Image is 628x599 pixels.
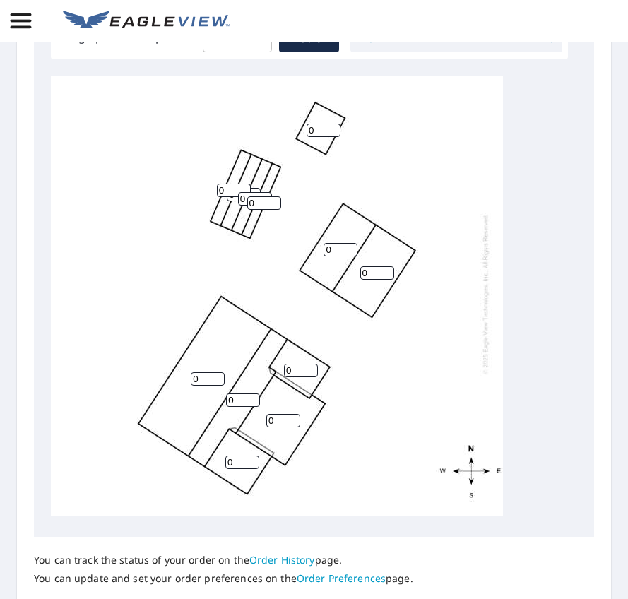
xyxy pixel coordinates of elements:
a: Order Preferences [297,571,386,585]
a: Order History [249,553,315,567]
p: You can update and set your order preferences on the page. [34,572,413,585]
img: EV Logo [63,11,230,32]
p: You can track the status of your order on the page. [34,554,413,567]
a: EV Logo [54,2,238,40]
